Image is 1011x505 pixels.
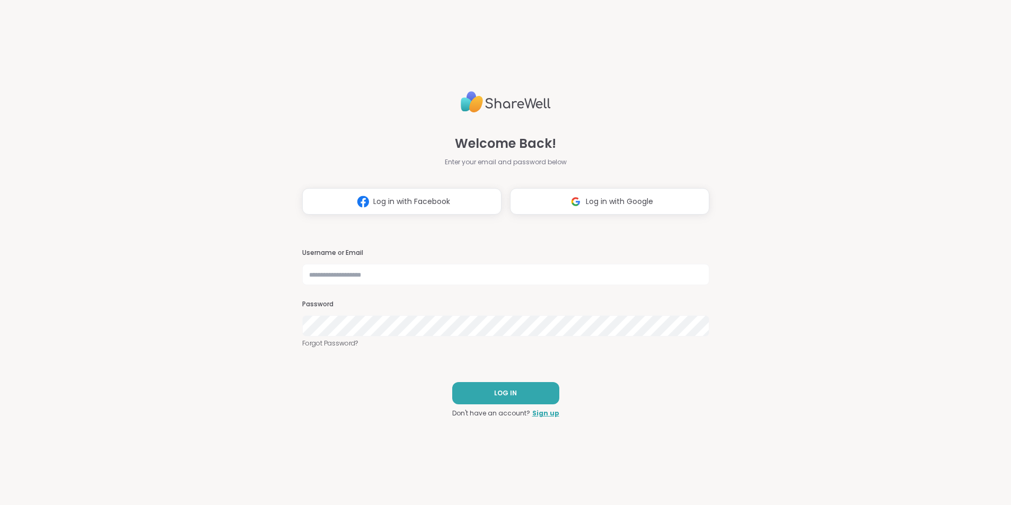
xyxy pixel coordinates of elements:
h3: Username or Email [302,249,709,258]
span: LOG IN [494,388,517,398]
img: ShareWell Logo [461,87,551,117]
a: Sign up [532,409,559,418]
span: Log in with Facebook [373,196,450,207]
span: Log in with Google [586,196,653,207]
span: Don't have an account? [452,409,530,418]
h3: Password [302,300,709,309]
button: Log in with Facebook [302,188,502,215]
img: ShareWell Logomark [353,192,373,211]
span: Welcome Back! [455,134,556,153]
a: Forgot Password? [302,339,709,348]
button: LOG IN [452,382,559,404]
span: Enter your email and password below [445,157,567,167]
img: ShareWell Logomark [566,192,586,211]
button: Log in with Google [510,188,709,215]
